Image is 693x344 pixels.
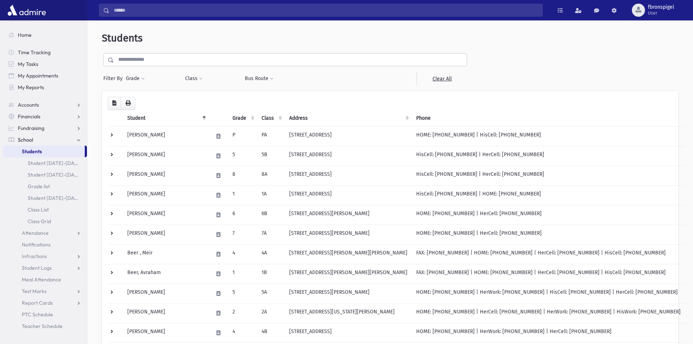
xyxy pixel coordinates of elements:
th: Student: activate to sort column descending [123,110,209,127]
td: [STREET_ADDRESS][PERSON_NAME][PERSON_NAME] [285,244,412,264]
td: [STREET_ADDRESS][US_STATE][PERSON_NAME] [285,303,412,323]
a: Report Cards [3,297,87,309]
a: My Reports [3,82,87,93]
span: Meal Attendance [22,276,61,283]
span: Home [18,32,32,38]
a: School [3,134,87,146]
span: Notifications [22,241,51,248]
td: 7A [257,225,285,244]
td: [STREET_ADDRESS] [285,166,412,185]
th: Grade: activate to sort column ascending [228,110,257,127]
a: Accounts [3,99,87,111]
td: [PERSON_NAME] [123,303,209,323]
span: My Appointments [18,72,58,79]
td: 1 [228,264,257,284]
td: HisCell: [PHONE_NUMBER] | HerCell: [PHONE_NUMBER] [412,146,685,166]
a: Meal Attendance [3,274,87,285]
span: My Reports [18,84,44,91]
td: 5 [228,284,257,303]
a: Home [3,29,87,41]
span: My Tasks [18,61,38,67]
span: Student Logs [22,265,52,271]
td: [STREET_ADDRESS] [285,146,412,166]
td: 6 [228,205,257,225]
span: Students [22,148,42,155]
a: Clear All [417,72,467,85]
span: Filter By [103,75,126,82]
span: Financials [18,113,40,120]
td: HOME: [PHONE_NUMBER] | HerWork: [PHONE_NUMBER] | HerCell: [PHONE_NUMBER] [412,323,685,343]
button: Print [121,97,135,110]
a: Attendance [3,227,87,239]
td: Beer , Meir [123,244,209,264]
button: Grade [126,72,145,85]
td: 4 [228,244,257,264]
span: Students [102,32,143,44]
a: Grade list [3,181,87,192]
td: [STREET_ADDRESS][PERSON_NAME][PERSON_NAME] [285,264,412,284]
td: [PERSON_NAME] [123,146,209,166]
td: 5 [228,146,257,166]
td: 4B [257,323,285,343]
td: [PERSON_NAME] [123,323,209,343]
th: Address: activate to sort column ascending [285,110,412,127]
a: Class List [3,204,87,216]
td: 8A [257,166,285,185]
td: Beer, Avraham [123,264,209,284]
span: PTC Schedule [22,311,53,318]
button: Class [185,72,203,85]
td: P [228,126,257,146]
td: [STREET_ADDRESS] [285,126,412,146]
a: Infractions [3,250,87,262]
td: 4A [257,244,285,264]
a: My Tasks [3,58,87,70]
td: HOME: [PHONE_NUMBER] | HerCell: [PHONE_NUMBER] [412,205,685,225]
a: Student [DATE]-[DATE] [3,169,87,181]
img: AdmirePro [6,3,48,17]
td: FAX: [PHONE_NUMBER] | HOME: [PHONE_NUMBER] | HerCell: [PHONE_NUMBER] | HisCell: [PHONE_NUMBER] [412,244,685,264]
td: [PERSON_NAME] [123,126,209,146]
a: Teacher Schedule [3,320,87,332]
td: 1A [257,185,285,205]
td: 2 [228,303,257,323]
span: Teacher Schedule [22,323,63,329]
a: My Appointments [3,70,87,82]
td: FAX: [PHONE_NUMBER] | HOME: [PHONE_NUMBER] | HerCell: [PHONE_NUMBER] | HisCell: [PHONE_NUMBER] [412,264,685,284]
button: CSV [108,97,121,110]
td: HOME: [PHONE_NUMBER] | HerWork: [PHONE_NUMBER] | HisCell: [PHONE_NUMBER] | HerCell: [PHONE_NUMBER] [412,284,685,303]
td: HOME: [PHONE_NUMBER] | HerCell: [PHONE_NUMBER] [412,225,685,244]
td: [STREET_ADDRESS] [285,185,412,205]
a: PTC Schedule [3,309,87,320]
td: HOME: [PHONE_NUMBER] | HerCell: [PHONE_NUMBER] | HerWork: [PHONE_NUMBER] | HisWork: [PHONE_NUMBER] [412,303,685,323]
td: PA [257,126,285,146]
td: 2A [257,303,285,323]
td: 7 [228,225,257,244]
td: [STREET_ADDRESS][PERSON_NAME] [285,205,412,225]
input: Search [109,4,542,17]
span: User [648,10,674,16]
a: Students [3,146,85,157]
a: Class Grid [3,216,87,227]
th: Class: activate to sort column ascending [257,110,285,127]
td: 1 [228,185,257,205]
td: [STREET_ADDRESS][PERSON_NAME] [285,225,412,244]
td: [PERSON_NAME] [123,225,209,244]
span: Time Tracking [18,49,51,56]
td: 8 [228,166,257,185]
span: Accounts [18,102,39,108]
span: Report Cards [22,300,53,306]
a: Student [DATE]-[DATE] [3,192,87,204]
span: Fundraising [18,125,44,131]
td: HOME: [PHONE_NUMBER] | HisCell: [PHONE_NUMBER] [412,126,685,146]
td: 5A [257,284,285,303]
a: Student Logs [3,262,87,274]
a: Financials [3,111,87,122]
span: fbronspigel [648,4,674,10]
td: 1B [257,264,285,284]
a: Fundraising [3,122,87,134]
td: [STREET_ADDRESS][PERSON_NAME] [285,284,412,303]
td: HisCell: [PHONE_NUMBER] | HerCell: [PHONE_NUMBER] [412,166,685,185]
th: Phone [412,110,685,127]
button: Bus Route [244,72,274,85]
a: Student [DATE]-[DATE] [3,157,87,169]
